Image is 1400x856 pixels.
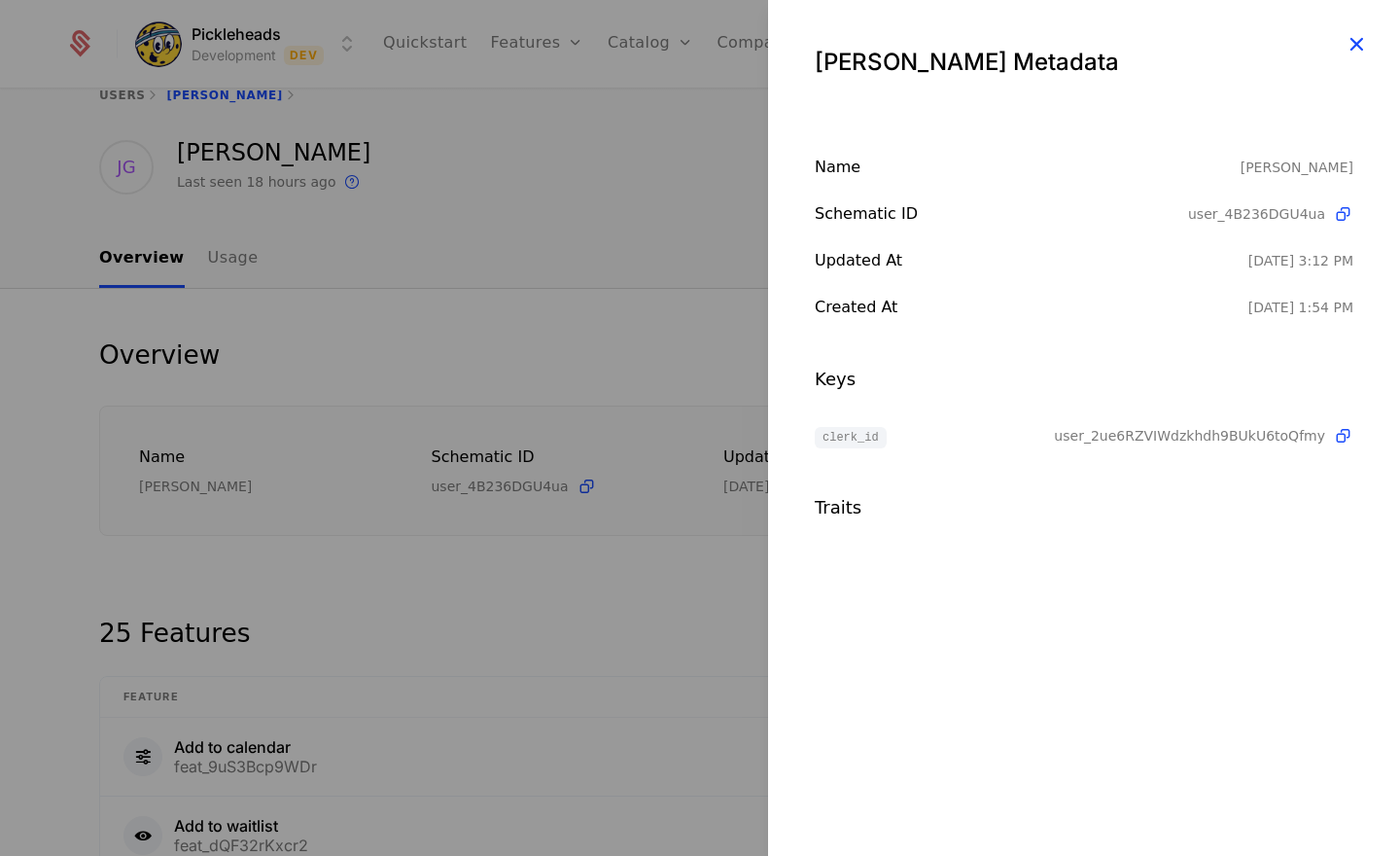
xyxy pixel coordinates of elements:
[815,47,1353,78] div: [PERSON_NAME] Metadata
[815,202,1188,226] div: Schematic ID
[1248,251,1353,270] div: 8/17/25, 3:12 PM
[1054,426,1325,446] span: user_2ue6RZVIWdzkhdh9BUkU6toQfmy
[815,296,1248,319] div: Created at
[815,366,1353,393] div: Keys
[1241,156,1353,179] div: [PERSON_NAME]
[815,249,1248,272] div: Updated at
[815,156,1241,179] div: Name
[815,494,1353,521] div: Traits
[815,427,887,448] span: clerk_id
[1188,204,1325,224] span: user_4B236DGU4ua
[1248,298,1353,317] div: 8/17/25, 1:54 PM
